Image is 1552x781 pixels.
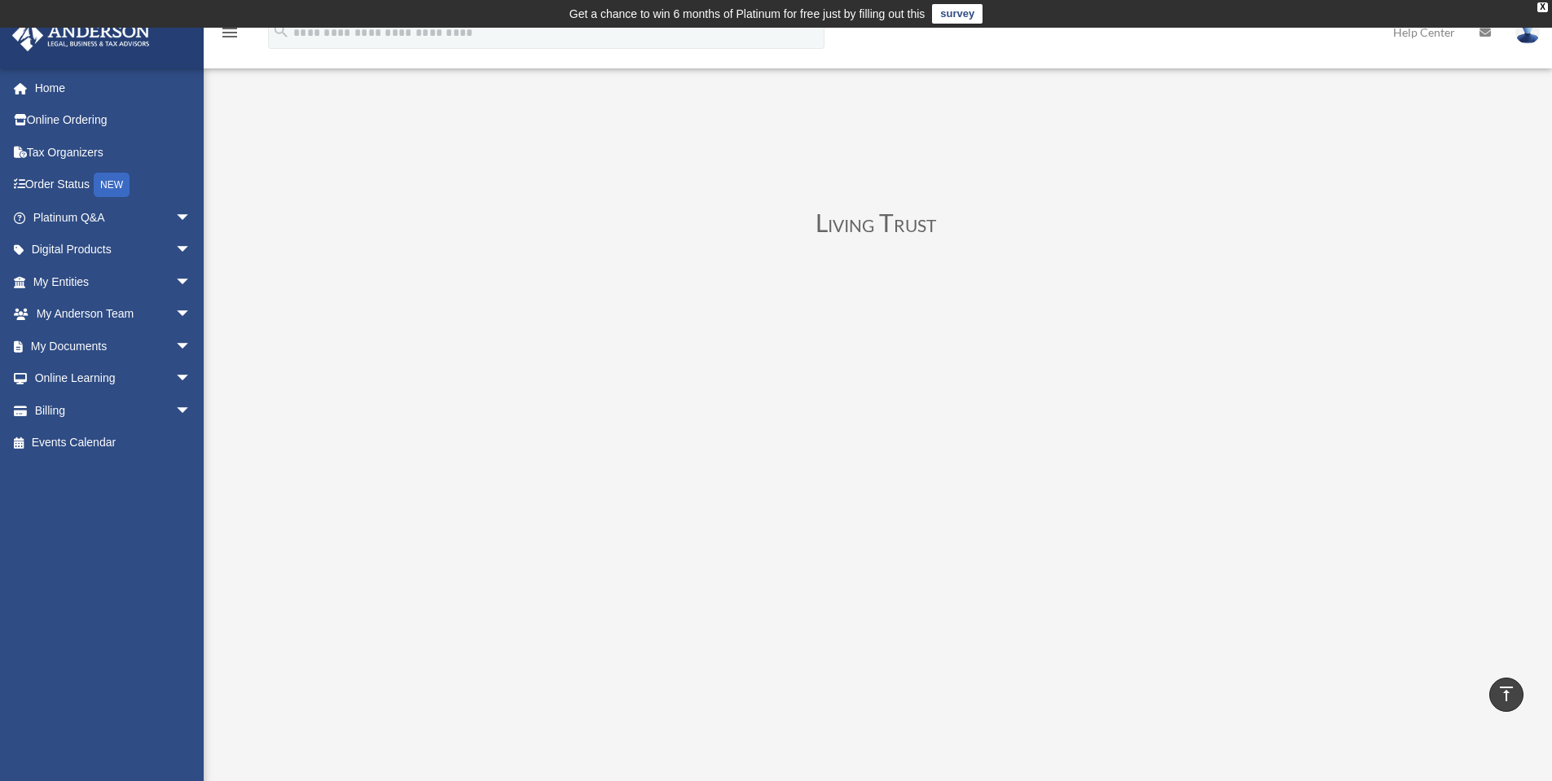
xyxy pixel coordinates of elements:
i: menu [220,23,240,42]
div: close [1537,2,1548,12]
a: Home [11,72,216,104]
a: My Documentsarrow_drop_down [11,330,216,362]
span: arrow_drop_down [175,394,208,428]
a: My Entitiesarrow_drop_down [11,265,216,298]
div: Get a chance to win 6 months of Platinum for free just by filling out this [569,4,925,24]
a: My Anderson Teamarrow_drop_down [11,298,216,331]
iframe: Living Trust Binder Review [436,267,1316,762]
span: arrow_drop_down [175,298,208,331]
i: search [272,22,290,40]
span: arrow_drop_down [175,362,208,396]
a: Billingarrow_drop_down [11,394,216,427]
img: User Pic [1515,20,1540,44]
a: Platinum Q&Aarrow_drop_down [11,201,216,234]
div: NEW [94,173,130,197]
a: Digital Productsarrow_drop_down [11,234,216,266]
span: arrow_drop_down [175,330,208,363]
span: arrow_drop_down [175,265,208,299]
i: vertical_align_top [1497,684,1516,704]
img: Anderson Advisors Platinum Portal [7,20,155,51]
a: survey [932,4,983,24]
a: Online Learningarrow_drop_down [11,362,216,395]
span: arrow_drop_down [175,201,208,235]
a: vertical_align_top [1489,678,1523,712]
a: Online Ordering [11,104,216,137]
span: arrow_drop_down [175,234,208,267]
a: Events Calendar [11,427,216,459]
a: Tax Organizers [11,136,216,169]
a: menu [220,29,240,42]
h3: Living Trust [436,210,1316,243]
a: Order StatusNEW [11,169,216,202]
